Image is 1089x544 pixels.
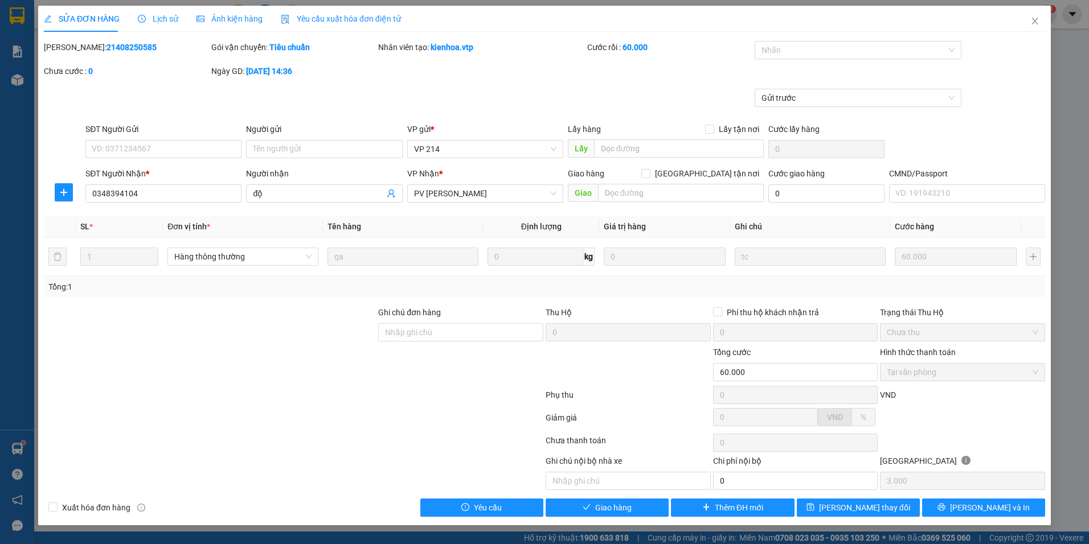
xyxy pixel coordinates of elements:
[546,455,711,472] div: Ghi chú nội bộ nhà xe
[861,413,866,422] span: %
[671,498,794,517] button: plusThêm ĐH mới
[714,123,764,135] span: Lấy tận nơi
[431,43,473,52] b: kienhoa.vtp
[937,503,945,512] span: printer
[269,43,310,52] b: Tiêu chuẩn
[44,65,209,77] div: Chưa cước :
[583,503,591,512] span: check
[880,390,896,399] span: VND
[107,43,157,52] b: 21408250585
[55,183,73,201] button: plus
[604,248,726,266] input: 0
[88,67,93,76] b: 0
[1019,6,1051,38] button: Close
[211,65,376,77] div: Ngày GD:
[730,216,890,238] th: Ghi chú
[768,169,825,178] label: Cước giao hàng
[594,139,764,158] input: Dọc đường
[735,248,886,266] input: Ghi Chú
[281,14,401,23] span: Yêu cầu xuất hóa đơn điện tử
[137,504,145,512] span: info-circle
[889,167,1045,180] div: CMND/Passport
[44,15,52,23] span: edit
[604,222,646,231] span: Giá trị hàng
[544,434,712,454] div: Chưa thanh toán
[378,308,441,317] label: Ghi chú đơn hàng
[414,185,556,202] span: PV Nam Đong
[713,348,751,357] span: Tổng cước
[546,472,711,490] input: Nhập ghi chú
[85,123,241,135] div: SĐT Người Gửi
[138,14,178,23] span: Lịch sử
[819,501,910,514] span: [PERSON_NAME] thay đổi
[246,123,402,135] div: Người gửi
[48,281,420,293] div: Tổng: 1
[1026,248,1041,266] button: plus
[414,141,556,158] span: VP 214
[138,15,146,23] span: clock-circle
[420,498,543,517] button: exclamation-circleYêu cầu
[546,308,572,317] span: Thu Hộ
[922,498,1045,517] button: printer[PERSON_NAME] và In
[587,41,752,53] div: Cước rồi :
[474,501,502,514] span: Yêu cầu
[378,323,543,341] input: Ghi chú đơn hàng
[887,364,1038,381] span: Tại văn phòng
[461,503,469,512] span: exclamation-circle
[246,67,292,76] b: [DATE] 14:36
[544,389,712,409] div: Phụ thu
[827,413,843,422] span: VND
[895,248,1017,266] input: 0
[568,139,594,158] span: Lấy
[797,498,920,517] button: save[PERSON_NAME] thay đổi
[1030,17,1039,26] span: close
[568,169,604,178] span: Giao hàng
[768,125,820,134] label: Cước lấy hàng
[407,123,563,135] div: VP gửi
[521,222,562,231] span: Định lượng
[713,455,878,472] div: Chi phí nội bộ
[196,15,204,23] span: picture
[806,503,814,512] span: save
[85,167,241,180] div: SĐT Người Nhận
[895,222,934,231] span: Cước hàng
[762,89,955,106] span: Gửi trước
[378,41,585,53] div: Nhân viên tạo:
[174,248,312,265] span: Hàng thông thường
[44,41,209,53] div: [PERSON_NAME]:
[211,41,376,53] div: Gói vận chuyển:
[55,188,72,197] span: plus
[544,411,712,431] div: Giảm giá
[768,184,885,203] input: Cước giao hàng
[327,222,361,231] span: Tên hàng
[167,222,210,231] span: Đơn vị tính
[887,324,1038,341] span: Chưa thu
[407,169,439,178] span: VP Nhận
[583,248,595,266] span: kg
[715,501,763,514] span: Thêm ĐH mới
[387,189,396,198] span: user-add
[768,140,885,158] input: Cước lấy hàng
[623,43,648,52] b: 60.000
[595,501,632,514] span: Giao hàng
[598,184,764,202] input: Dọc đường
[880,455,1045,472] div: [GEOGRAPHIC_DATA]
[196,14,263,23] span: Ảnh kiện hàng
[961,456,971,465] span: info-circle
[58,501,135,514] span: Xuất hóa đơn hàng
[880,306,1045,319] div: Trạng thái Thu Hộ
[44,14,120,23] span: SỬA ĐƠN HÀNG
[546,498,669,517] button: checkGiao hàng
[568,125,601,134] span: Lấy hàng
[950,501,1030,514] span: [PERSON_NAME] và In
[327,248,478,266] input: VD: Bàn, Ghế
[568,184,598,202] span: Giao
[48,248,67,266] button: delete
[880,348,956,357] label: Hình thức thanh toán
[80,222,89,231] span: SL
[702,503,710,512] span: plus
[722,306,824,319] span: Phí thu hộ khách nhận trả
[281,15,290,24] img: icon
[246,167,402,180] div: Người nhận
[650,167,764,180] span: [GEOGRAPHIC_DATA] tận nơi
